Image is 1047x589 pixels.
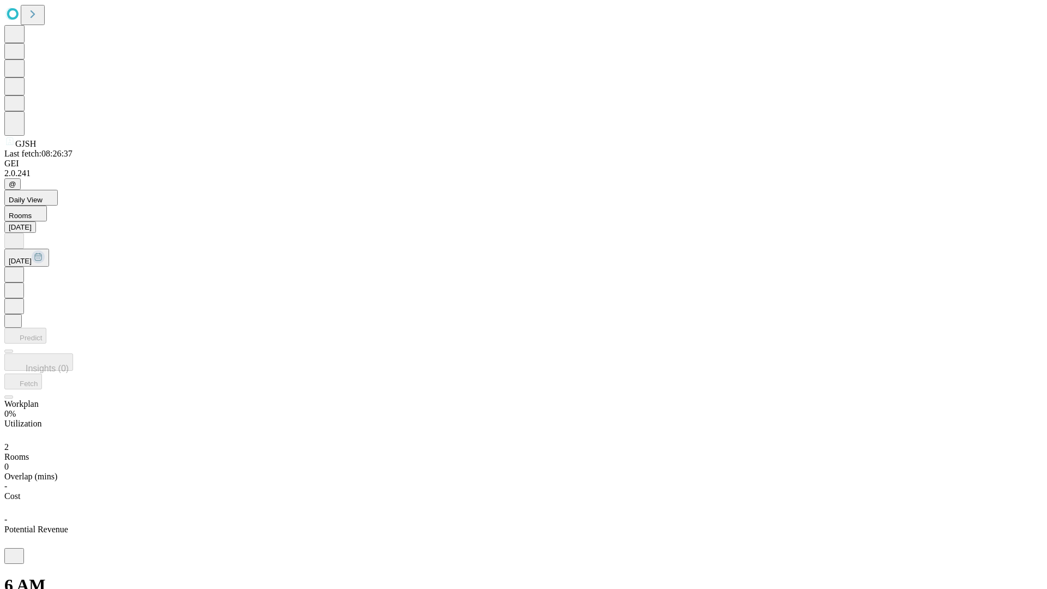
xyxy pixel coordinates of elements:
span: Potential Revenue [4,525,68,534]
span: Workplan [4,399,39,408]
span: Rooms [9,212,32,220]
span: 0 [4,462,9,471]
span: [DATE] [9,257,32,265]
span: Daily View [9,196,43,204]
button: Rooms [4,206,47,221]
div: 2.0.241 [4,169,1043,178]
span: 0% [4,409,16,418]
span: GJSH [15,139,36,148]
span: 2 [4,442,9,452]
button: Daily View [4,190,58,206]
span: Last fetch: 08:26:37 [4,149,73,158]
span: Overlap (mins) [4,472,57,481]
button: @ [4,178,21,190]
span: Cost [4,491,20,501]
div: GEI [4,159,1043,169]
span: Utilization [4,419,41,428]
button: [DATE] [4,249,49,267]
span: Insights (0) [26,364,69,373]
span: @ [9,180,16,188]
span: - [4,515,7,524]
button: Fetch [4,374,42,389]
span: Rooms [4,452,29,461]
button: Insights (0) [4,353,73,371]
button: [DATE] [4,221,36,233]
button: Predict [4,328,46,344]
span: - [4,482,7,491]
